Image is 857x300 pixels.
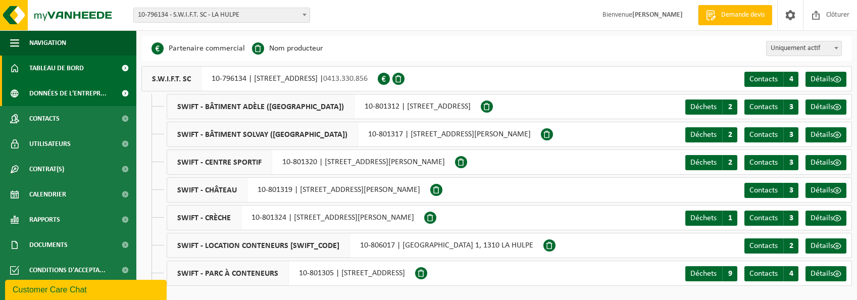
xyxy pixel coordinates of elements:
[783,183,798,198] span: 3
[134,8,310,22] span: 10-796134 - S.W.I.F.T. SC - LA HULPE
[167,205,424,230] div: 10-801324 | [STREET_ADDRESS][PERSON_NAME]
[685,99,737,115] a: Déchets 2
[749,159,778,167] span: Contacts
[749,186,778,194] span: Contacts
[749,103,778,111] span: Contacts
[690,159,717,167] span: Déchets
[783,266,798,281] span: 4
[690,214,717,222] span: Déchets
[805,72,846,87] a: Détails
[805,99,846,115] a: Détails
[783,127,798,142] span: 3
[744,127,798,142] a: Contacts 3
[805,238,846,254] a: Détails
[744,183,798,198] a: Contacts 3
[142,67,201,91] span: S.W.I.F.T. SC
[805,127,846,142] a: Détails
[167,94,355,119] span: SWIFT - BÂTIMENT ADÈLE ([GEOGRAPHIC_DATA])
[167,261,415,286] div: 10-801305 | [STREET_ADDRESS]
[167,206,241,230] span: SWIFT - CRÈCHE
[783,72,798,87] span: 4
[690,270,717,278] span: Déchets
[29,81,107,106] span: Données de l'entrepr...
[323,75,368,83] span: 0413.330.856
[29,157,64,182] span: Contrat(s)
[805,183,846,198] a: Détails
[5,278,169,300] iframe: chat widget
[722,155,737,170] span: 2
[722,99,737,115] span: 2
[29,182,66,207] span: Calendrier
[783,99,798,115] span: 3
[685,155,737,170] a: Déchets 2
[167,94,481,119] div: 10-801312 | [STREET_ADDRESS]
[811,103,833,111] span: Détails
[744,72,798,87] a: Contacts 4
[167,233,543,258] div: 10-806017 | [GEOGRAPHIC_DATA] 1, 1310 LA HULPE
[744,99,798,115] a: Contacts 3
[29,30,66,56] span: Navigation
[749,214,778,222] span: Contacts
[632,11,683,19] strong: [PERSON_NAME]
[29,106,60,131] span: Contacts
[29,258,106,283] span: Conditions d'accepta...
[685,266,737,281] a: Déchets 9
[749,131,778,139] span: Contacts
[811,75,833,83] span: Détails
[805,211,846,226] a: Détails
[744,238,798,254] a: Contacts 2
[811,242,833,250] span: Détails
[744,266,798,281] a: Contacts 4
[805,155,846,170] a: Détails
[167,178,247,202] span: SWIFT - CHÂTEAU
[744,211,798,226] a: Contacts 3
[29,207,60,232] span: Rapports
[29,232,68,258] span: Documents
[811,131,833,139] span: Détails
[690,103,717,111] span: Déchets
[722,127,737,142] span: 2
[805,266,846,281] a: Détails
[29,56,84,81] span: Tableau de bord
[783,211,798,226] span: 3
[722,211,737,226] span: 1
[141,66,378,91] div: 10-796134 | [STREET_ADDRESS] |
[685,127,737,142] a: Déchets 2
[749,270,778,278] span: Contacts
[167,122,358,146] span: SWIFT - BÂTIMENT SOLVAY ([GEOGRAPHIC_DATA])
[252,41,323,56] li: Nom producteur
[167,149,455,175] div: 10-801320 | [STREET_ADDRESS][PERSON_NAME]
[722,266,737,281] span: 9
[685,211,737,226] a: Déchets 1
[690,131,717,139] span: Déchets
[811,159,833,167] span: Détails
[698,5,772,25] a: Demande devis
[744,155,798,170] a: Contacts 3
[749,242,778,250] span: Contacts
[766,41,842,56] span: Uniquement actif
[167,122,541,147] div: 10-801317 | [STREET_ADDRESS][PERSON_NAME]
[783,155,798,170] span: 3
[811,186,833,194] span: Détails
[167,177,430,203] div: 10-801319 | [STREET_ADDRESS][PERSON_NAME]
[783,238,798,254] span: 2
[719,10,767,20] span: Demande devis
[167,150,272,174] span: SWIFT - CENTRE SPORTIF
[152,41,245,56] li: Partenaire commercial
[167,233,350,258] span: SWIFT - LOCATION CONTENEURS [SWIFT_CODE]
[167,261,289,285] span: SWIFT - PARC À CONTENEURS
[767,41,841,56] span: Uniquement actif
[811,270,833,278] span: Détails
[133,8,310,23] span: 10-796134 - S.W.I.F.T. SC - LA HULPE
[749,75,778,83] span: Contacts
[29,131,71,157] span: Utilisateurs
[811,214,833,222] span: Détails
